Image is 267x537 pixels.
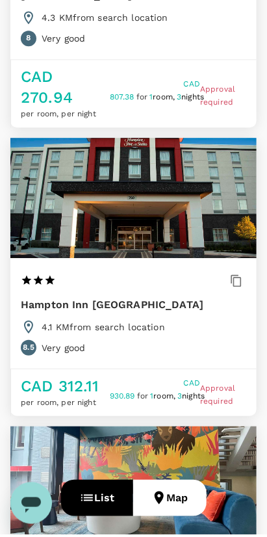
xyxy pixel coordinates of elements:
span: per room, per night [21,399,110,412]
span: nights [182,394,205,403]
p: 4.1 KM from search location [42,323,165,336]
span: 1 [150,394,177,403]
span: room, [153,95,175,104]
span: room, [153,394,175,403]
iframe: Button to launch messaging window [10,485,52,527]
span: Approval required [200,385,247,411]
span: 3 [177,394,207,403]
span: for [137,394,150,403]
span: 8.5 [23,344,34,357]
span: for [136,95,149,104]
button: Map [133,482,207,519]
p: Very good [42,344,85,357]
span: per room, per night [21,111,110,124]
a: Map [133,495,207,505]
a: List [61,495,133,505]
span: CAD 930.89 [110,381,200,403]
h5: CAD 270.94 [21,69,110,111]
span: 3 [177,95,206,104]
span: nights [181,95,204,104]
span: 8 [26,34,31,47]
p: 4.3 KM from search location [42,14,168,27]
h6: Hampton Inn [GEOGRAPHIC_DATA] [21,298,203,317]
h5: CAD 312.11 [21,378,110,399]
span: Approval required [200,86,247,112]
p: Very good [42,34,85,47]
span: 1 [149,95,177,104]
button: List [61,482,133,519]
